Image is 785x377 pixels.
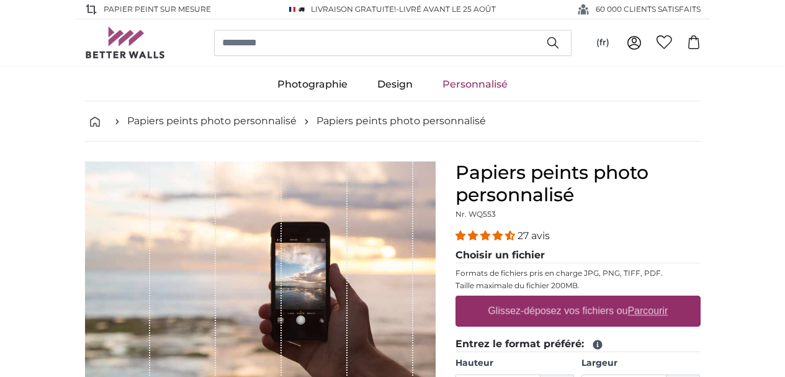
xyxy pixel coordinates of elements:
span: 4.41 stars [455,230,518,242]
a: Papiers peints photo personnalisé [127,114,297,129]
label: Hauteur [455,357,574,370]
img: France [289,7,295,12]
button: (fr) [586,32,619,54]
span: 60 000 CLIENTS SATISFAITS [596,4,701,15]
legend: Entrez le format préféré: [455,337,701,352]
p: Taille maximale du fichier 200MB. [455,281,701,291]
span: - [396,4,496,14]
img: Betterwalls [85,27,166,58]
a: Personnalisé [428,68,523,101]
span: Livré avant le 25 août [399,4,496,14]
h1: Papiers peints photo personnalisé [455,161,701,206]
span: 27 avis [518,230,550,242]
a: Design [362,68,428,101]
span: Papier peint sur mesure [104,4,211,15]
p: Formats de fichiers pris en charge JPG, PNG, TIFF, PDF. [455,268,701,278]
span: Nr. WQ553 [455,209,496,219]
span: Livraison GRATUITE! [311,4,396,14]
a: Papiers peints photo personnalisé [316,114,486,129]
legend: Choisir un fichier [455,248,701,263]
a: Photographie [262,68,362,101]
nav: breadcrumbs [85,101,701,142]
label: Largeur [581,357,700,370]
